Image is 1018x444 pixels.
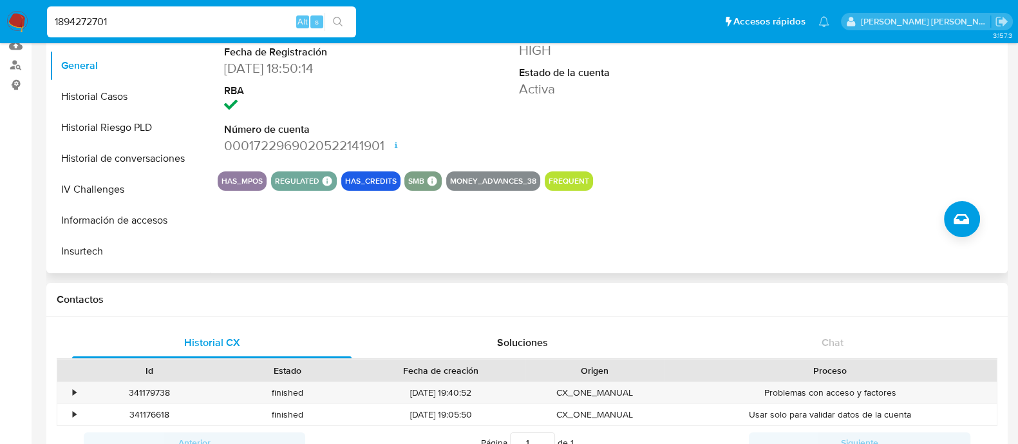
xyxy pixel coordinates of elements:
[80,404,218,425] div: 341176618
[224,137,408,155] dd: 0001722969020522141901
[325,13,351,31] button: search-icon
[218,382,357,403] div: finished
[224,84,408,98] dt: RBA
[50,143,211,174] button: Historial de conversaciones
[822,335,844,350] span: Chat
[366,364,516,377] div: Fecha de creación
[995,15,1008,28] a: Salir
[218,404,357,425] div: finished
[297,15,308,28] span: Alt
[519,41,703,59] dd: HIGH
[497,335,548,350] span: Soluciones
[50,267,211,298] button: Items
[224,45,408,59] dt: Fecha de Registración
[818,16,829,27] a: Notificaciones
[73,409,76,421] div: •
[673,364,988,377] div: Proceso
[89,364,209,377] div: Id
[80,382,218,403] div: 341179738
[519,66,703,80] dt: Estado de la cuenta
[50,236,211,267] button: Insurtech
[664,382,997,403] div: Problemas con acceso y factores
[227,364,348,377] div: Estado
[224,122,408,137] dt: Número de cuenta
[664,404,997,425] div: Usar solo para validar datos de la cuenta
[861,15,991,28] p: anamaria.arriagasanchez@mercadolibre.com.mx
[50,174,211,205] button: IV Challenges
[50,112,211,143] button: Historial Riesgo PLD
[50,81,211,112] button: Historial Casos
[224,59,408,77] dd: [DATE] 18:50:14
[733,15,806,28] span: Accesos rápidos
[184,335,240,350] span: Historial CX
[992,30,1012,41] span: 3.157.3
[357,404,525,425] div: [DATE] 19:05:50
[50,205,211,236] button: Información de accesos
[519,80,703,98] dd: Activa
[73,387,76,399] div: •
[357,382,525,403] div: [DATE] 19:40:52
[57,293,997,306] h1: Contactos
[534,364,655,377] div: Origen
[47,14,356,30] input: Buscar usuario o caso...
[525,382,664,403] div: CX_ONE_MANUAL
[50,50,211,81] button: General
[525,404,664,425] div: CX_ONE_MANUAL
[315,15,319,28] span: s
